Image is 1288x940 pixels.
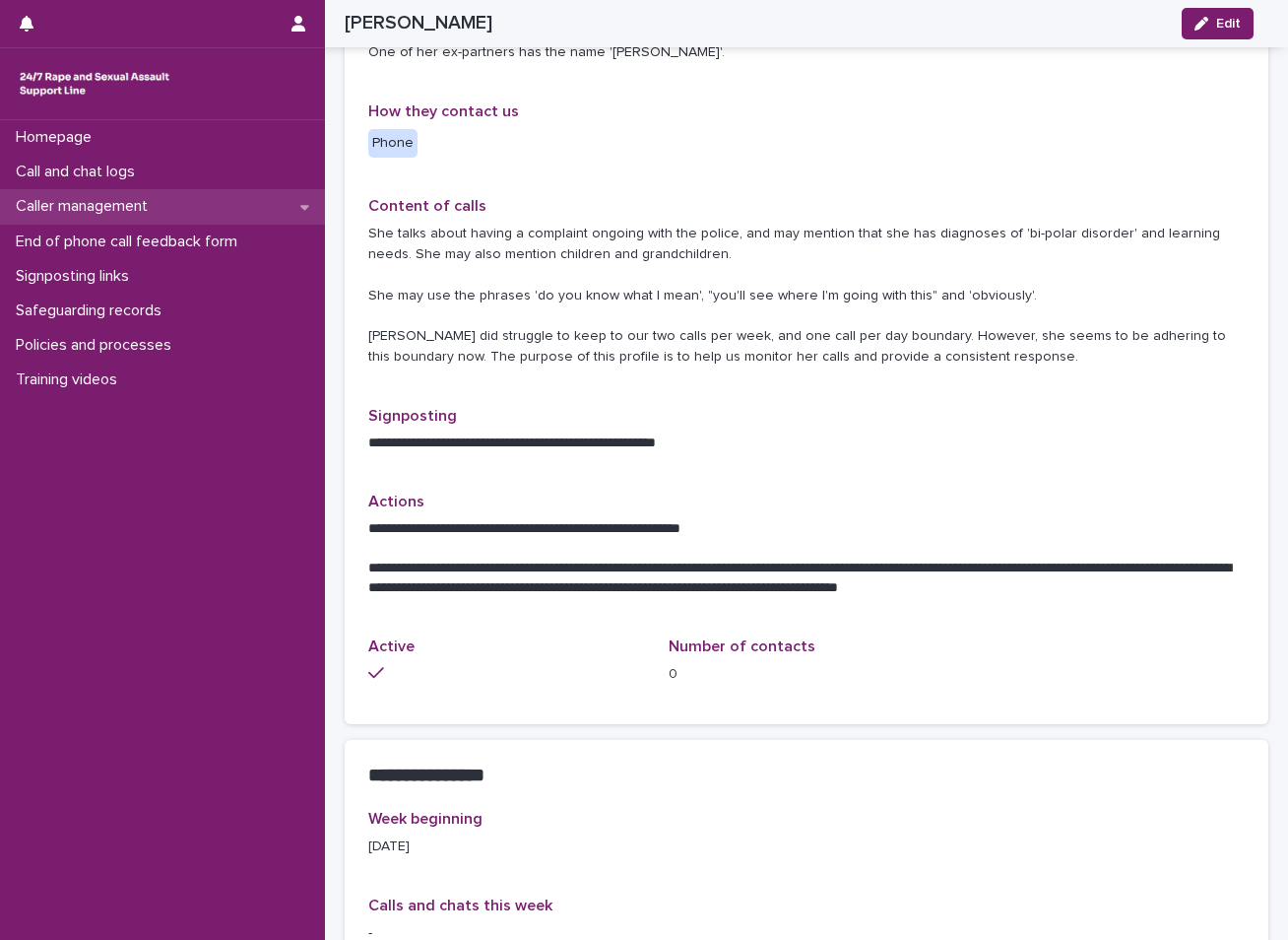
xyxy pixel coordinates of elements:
[8,336,187,355] p: Policies and processes
[1182,8,1254,39] button: Edit
[669,664,945,685] p: 0
[8,163,151,181] p: Call and chat logs
[8,128,107,147] p: Homepage
[368,638,415,654] span: Active
[368,811,483,827] span: Week beginning
[368,898,552,913] span: Calls and chats this week
[368,198,486,214] span: Content of calls
[8,302,177,320] p: Safeguarding records
[368,408,457,424] span: Signposting
[368,224,1245,368] p: She talks about having a complaint ongoing with the police, and may mention that she has diagnose...
[345,12,492,34] h2: [PERSON_NAME]
[368,837,645,857] p: [DATE]
[368,103,519,119] span: How they contact us
[669,638,815,654] span: Number of contacts
[368,129,418,158] div: Phone
[16,64,173,103] img: rhQMoQhaT3yELyF149Cw
[368,494,424,509] span: Actions
[8,370,133,389] p: Training videos
[1216,17,1241,31] span: Edit
[8,233,253,251] p: End of phone call feedback form
[8,197,163,216] p: Caller management
[8,267,145,286] p: Signposting links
